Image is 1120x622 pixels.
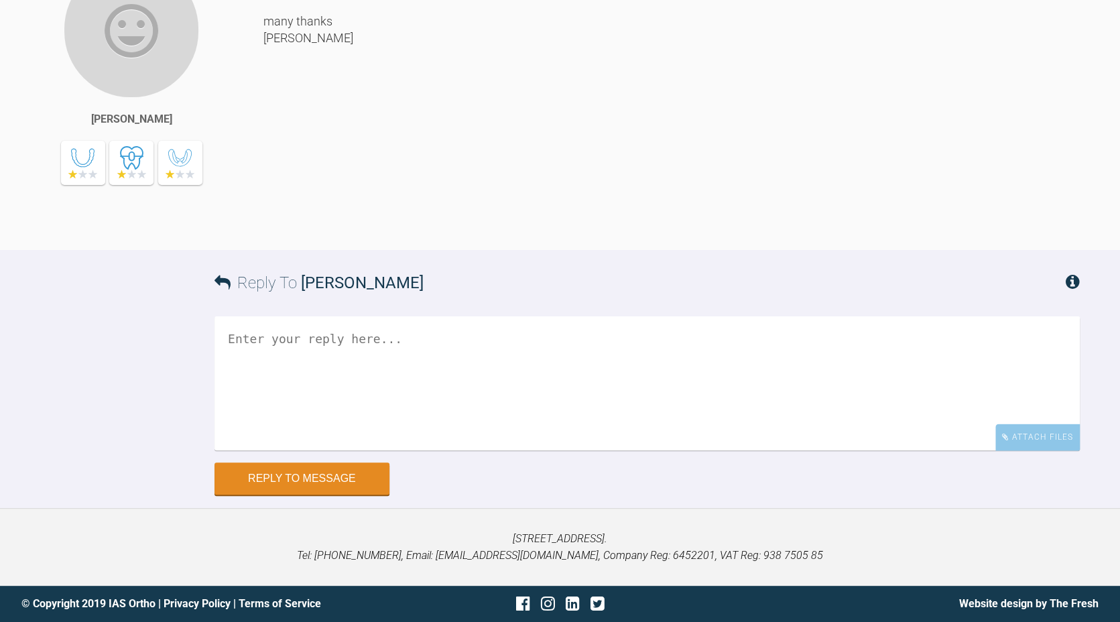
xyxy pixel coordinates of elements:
[959,597,1099,610] a: Website design by The Fresh
[164,597,231,610] a: Privacy Policy
[995,424,1080,450] div: Attach Files
[239,597,321,610] a: Terms of Service
[214,270,424,296] h3: Reply To
[21,530,1099,564] p: [STREET_ADDRESS]. Tel: [PHONE_NUMBER], Email: [EMAIL_ADDRESS][DOMAIN_NAME], Company Reg: 6452201,...
[214,462,389,495] button: Reply to Message
[21,595,381,613] div: © Copyright 2019 IAS Ortho | |
[91,111,172,128] div: [PERSON_NAME]
[301,273,424,292] span: [PERSON_NAME]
